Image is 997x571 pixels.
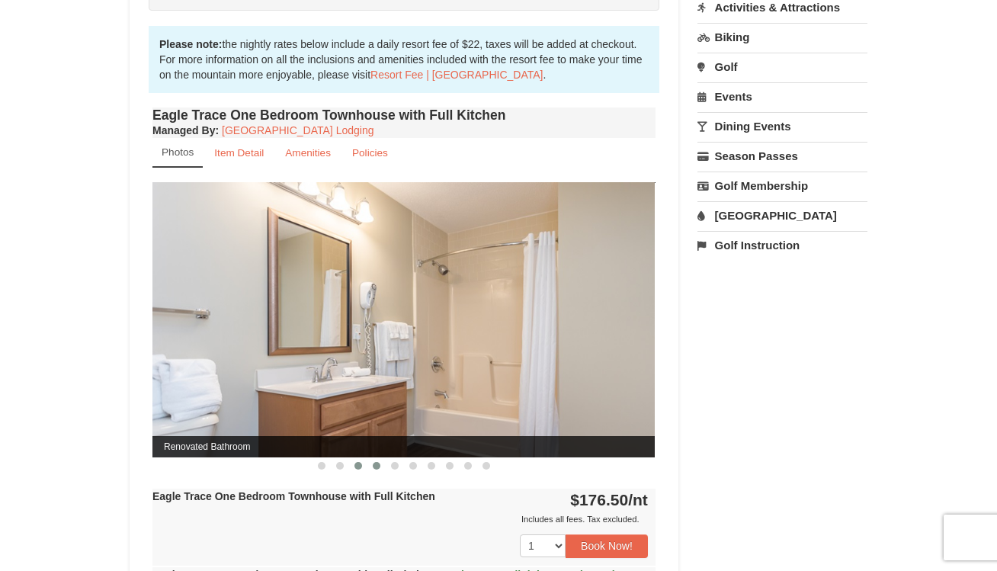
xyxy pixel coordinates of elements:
[697,142,867,170] a: Season Passes
[222,124,373,136] a: [GEOGRAPHIC_DATA] Lodging
[152,490,435,502] strong: Eagle Trace One Bedroom Townhouse with Full Kitchen
[152,138,203,168] a: Photos
[152,124,219,136] strong: :
[352,147,388,159] small: Policies
[152,107,656,123] h4: Eagle Trace One Bedroom Townhouse with Full Kitchen
[149,26,659,93] div: the nightly rates below include a daily resort fee of $22, taxes will be added at checkout. For m...
[697,112,867,140] a: Dining Events
[285,147,331,159] small: Amenities
[152,436,655,457] span: Renovated Bathroom
[152,512,648,527] div: Includes all fees. Tax excluded.
[697,231,867,259] a: Golf Instruction
[342,138,398,168] a: Policies
[697,172,867,200] a: Golf Membership
[275,138,341,168] a: Amenities
[162,146,194,158] small: Photos
[370,69,543,81] a: Resort Fee | [GEOGRAPHIC_DATA]
[214,147,264,159] small: Item Detail
[697,82,867,111] a: Events
[204,138,274,168] a: Item Detail
[566,534,648,557] button: Book Now!
[697,23,867,51] a: Biking
[697,201,867,229] a: [GEOGRAPHIC_DATA]
[159,38,222,50] strong: Please note:
[570,491,648,508] strong: $176.50
[628,491,648,508] span: /nt
[152,124,215,136] span: Managed By
[697,53,867,81] a: Golf
[152,182,655,457] img: Renovated Bathroom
